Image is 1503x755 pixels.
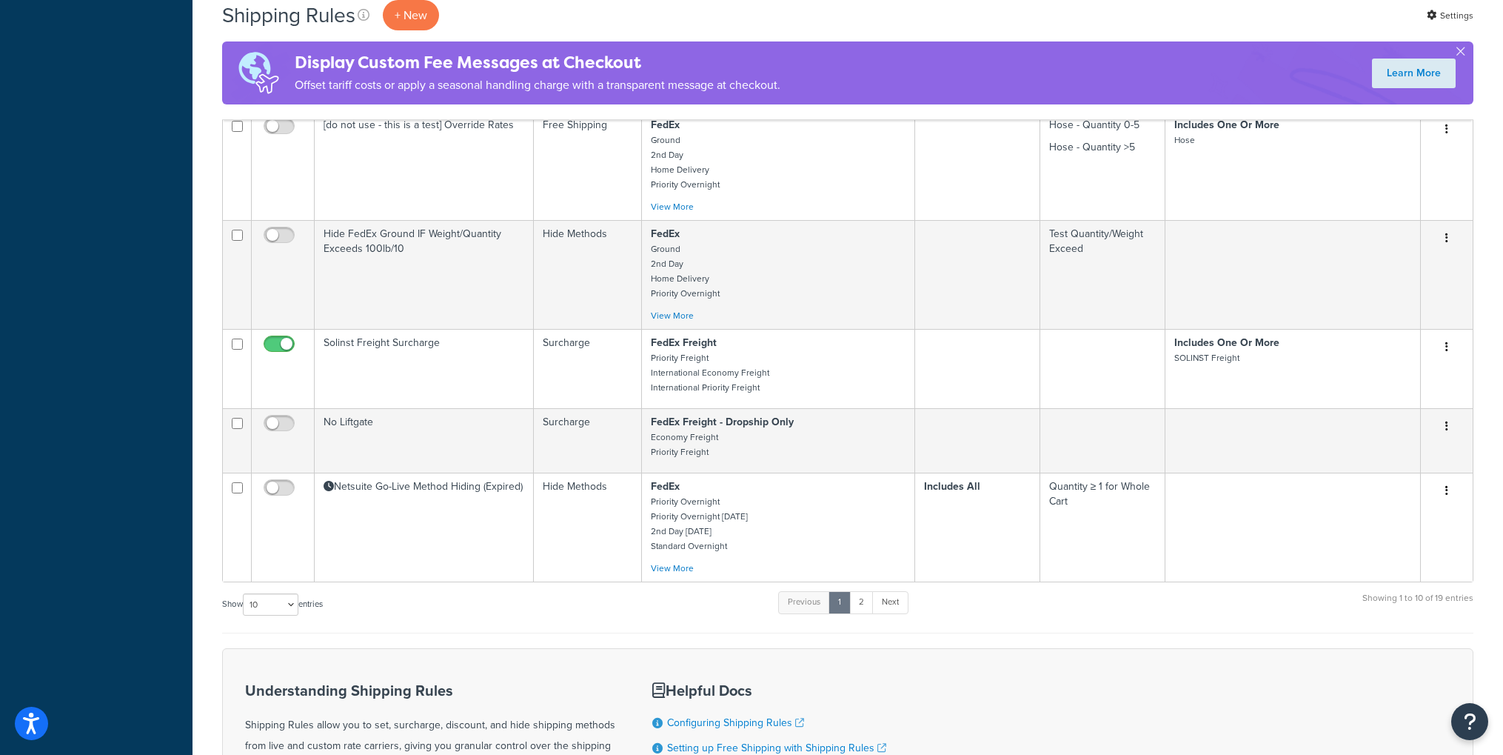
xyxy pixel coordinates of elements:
td: Surcharge [534,408,642,473]
h3: Helpful Docs [652,682,895,699]
td: Surcharge [534,329,642,408]
td: Test Quantity/Weight Exceed [1040,220,1166,329]
a: Next [872,591,908,613]
label: Show entries [222,593,323,616]
small: SOLINST Freight [1174,351,1239,365]
a: Configuring Shipping Rules [667,715,804,731]
td: [do not use - this is a test] Override Rates [315,111,534,220]
select: Showentries [243,593,298,616]
strong: FedEx [651,226,680,242]
a: View More [651,562,694,575]
td: Netsuite Go-Live Method Hiding (Expired) [315,473,534,582]
td: Free Shipping [534,111,642,220]
a: Previous [778,591,830,613]
strong: FedEx [651,117,680,133]
strong: FedEx Freight [651,335,717,350]
td: Quantity ≥ 1 for Whole Cart [1040,473,1166,582]
a: Settings [1427,5,1473,26]
strong: Includes All [924,479,980,494]
small: Ground 2nd Day Home Delivery Priority Overnight [651,133,720,191]
strong: FedEx Freight - Dropship Only [651,414,794,430]
div: Showing 1 to 10 of 19 entries [1362,590,1473,622]
strong: Includes One Or More [1174,117,1279,133]
td: No Liftgate [315,408,534,473]
td: Hide Methods [534,220,642,329]
p: Hose - Quantity >5 [1049,140,1156,155]
td: Solinst Freight Surcharge [315,329,534,408]
h3: Understanding Shipping Rules [245,682,615,699]
small: Economy Freight Priority Freight [651,430,718,459]
h4: Display Custom Fee Messages at Checkout [295,50,780,75]
p: Offset tariff costs or apply a seasonal handling charge with a transparent message at checkout. [295,75,780,96]
small: Priority Overnight Priority Overnight [DATE] 2nd Day [DATE] Standard Overnight [651,495,748,553]
a: 1 [829,591,851,613]
a: View More [651,200,694,213]
a: Learn More [1372,59,1456,88]
button: Open Resource Center [1451,703,1488,740]
a: 2 [849,591,874,613]
h1: Shipping Rules [222,1,355,30]
td: Hose - Quantity 0-5 [1040,111,1166,220]
small: Hose [1174,133,1195,147]
td: Hide FedEx Ground IF Weight/Quantity Exceeds 100lb/10 [315,220,534,329]
small: Ground 2nd Day Home Delivery Priority Overnight [651,242,720,300]
a: View More [651,309,694,322]
small: Priority Freight International Economy Freight International Priority Freight [651,351,769,394]
strong: FedEx [651,479,680,494]
img: duties-banner-06bc72dcb5fe05cb3f9472aba00be2ae8eb53ab6f0d8bb03d382ba314ac3c341.png [222,41,295,104]
td: Hide Methods [534,473,642,582]
strong: Includes One Or More [1174,335,1279,350]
